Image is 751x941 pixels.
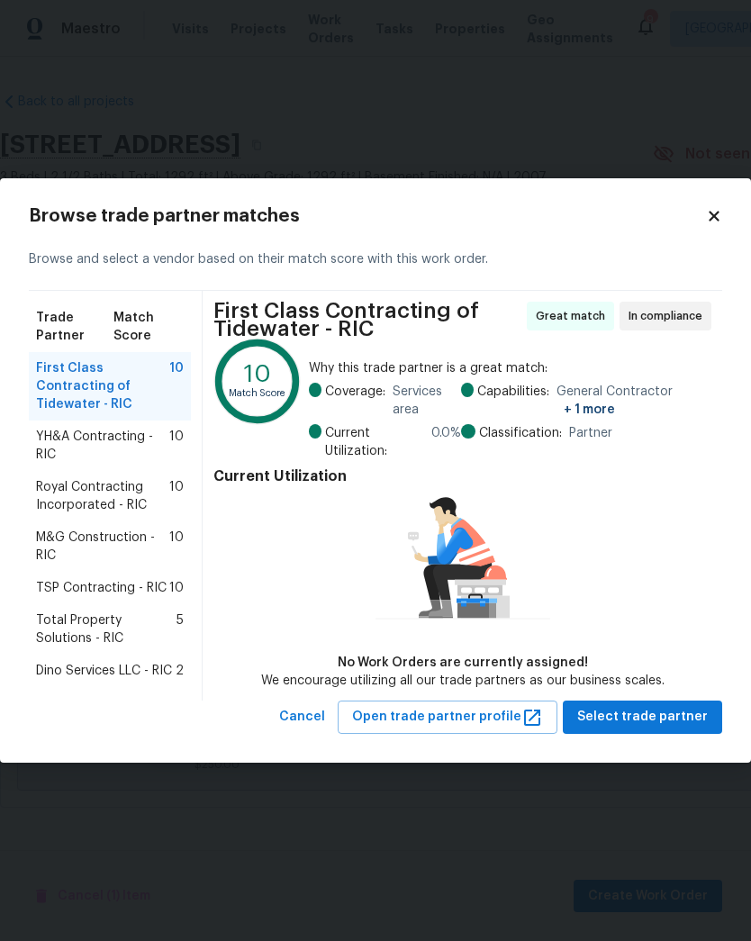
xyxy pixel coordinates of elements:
span: Coverage: [325,383,385,419]
span: 10 [169,579,184,597]
div: No Work Orders are currently assigned! [261,654,665,672]
span: Cancel [279,706,325,728]
span: Select trade partner [577,706,708,728]
span: First Class Contracting of Tidewater - RIC [213,302,521,338]
div: We encourage utilizing all our trade partners as our business scales. [261,672,665,690]
span: M&G Construction - RIC [36,529,169,565]
text: Match Score [229,388,286,398]
span: Services area [393,383,461,419]
button: Open trade partner profile [338,701,557,734]
span: 0.0 % [431,424,461,460]
span: TSP Contracting - RIC [36,579,167,597]
span: In compliance [629,307,710,325]
span: General Contractor [556,383,711,419]
span: Why this trade partner is a great match: [309,359,711,377]
div: Browse and select a vendor based on their match score with this work order. [29,229,722,291]
span: 5 [176,611,184,647]
span: Partner [569,424,612,442]
span: Trade Partner [36,309,113,345]
span: + 1 more [564,403,615,416]
span: Classification: [479,424,562,442]
span: 10 [169,359,184,413]
span: Total Property Solutions - RIC [36,611,176,647]
span: 2 [176,662,184,680]
span: First Class Contracting of Tidewater - RIC [36,359,169,413]
span: 10 [169,428,184,464]
button: Select trade partner [563,701,722,734]
span: Open trade partner profile [352,706,543,728]
span: 10 [169,529,184,565]
h4: Current Utilization [213,467,711,485]
text: 10 [244,362,271,386]
span: Royal Contracting Incorporated - RIC [36,478,169,514]
span: Capabilities: [477,383,549,419]
span: YH&A Contracting - RIC [36,428,169,464]
span: Current Utilization: [325,424,424,460]
span: 10 [169,478,184,514]
span: Match Score [113,309,184,345]
button: Cancel [272,701,332,734]
span: Great match [536,307,612,325]
span: Dino Services LLC - RIC [36,662,172,680]
h2: Browse trade partner matches [29,207,706,225]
